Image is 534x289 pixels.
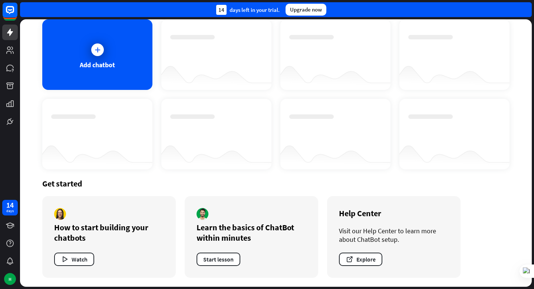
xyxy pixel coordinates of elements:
div: Visit our Help Center to learn more about ChatBot setup. [339,227,449,244]
div: 14 [216,5,227,15]
div: Learn the basics of ChatBot within minutes [197,222,306,243]
button: Start lesson [197,253,240,266]
div: days [6,208,14,214]
div: How to start building your chatbots [54,222,164,243]
button: Explore [339,253,382,266]
div: Help Center [339,208,449,218]
a: 14 days [2,200,18,215]
div: days left in your trial. [216,5,280,15]
img: author [197,208,208,220]
button: Watch [54,253,94,266]
div: Get started [42,178,510,189]
div: Upgrade now [286,4,326,16]
img: author [54,208,66,220]
div: H [4,273,16,285]
div: 14 [6,202,14,208]
div: Add chatbot [80,61,115,69]
button: Open LiveChat chat widget [6,3,28,25]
